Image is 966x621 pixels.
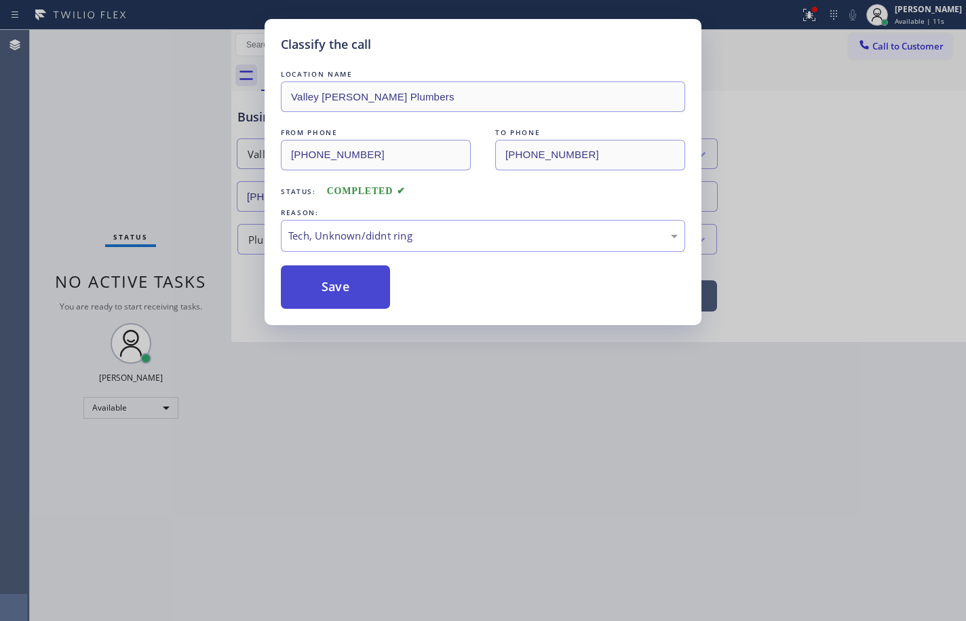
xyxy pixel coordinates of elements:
span: Status: [281,187,316,196]
span: COMPLETED [327,186,406,196]
div: Tech, Unknown/didnt ring [288,228,678,244]
div: FROM PHONE [281,126,471,140]
div: LOCATION NAME [281,67,685,81]
button: Save [281,265,390,309]
div: TO PHONE [495,126,685,140]
input: From phone [281,140,471,170]
div: REASON: [281,206,685,220]
input: To phone [495,140,685,170]
h5: Classify the call [281,35,371,54]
